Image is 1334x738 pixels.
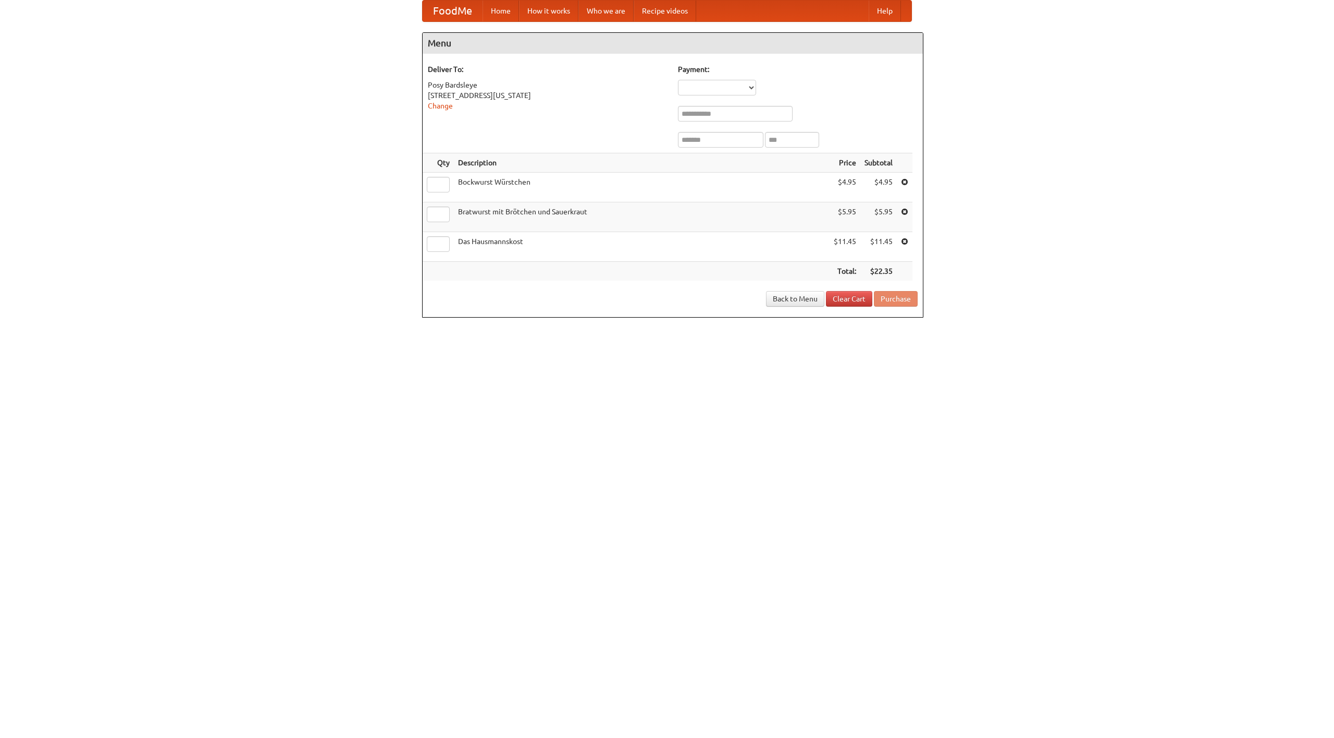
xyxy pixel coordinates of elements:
[830,173,860,202] td: $4.95
[874,291,918,307] button: Purchase
[826,291,872,307] a: Clear Cart
[428,90,668,101] div: [STREET_ADDRESS][US_STATE]
[423,1,483,21] a: FoodMe
[454,202,830,232] td: Bratwurst mit Brötchen und Sauerkraut
[860,202,897,232] td: $5.95
[766,291,824,307] a: Back to Menu
[860,153,897,173] th: Subtotal
[428,102,453,110] a: Change
[634,1,696,21] a: Recipe videos
[454,153,830,173] th: Description
[678,64,918,75] h5: Payment:
[830,232,860,262] td: $11.45
[830,153,860,173] th: Price
[860,262,897,281] th: $22.35
[860,232,897,262] td: $11.45
[830,202,860,232] td: $5.95
[519,1,578,21] a: How it works
[830,262,860,281] th: Total:
[454,232,830,262] td: Das Hausmannskost
[423,33,923,54] h4: Menu
[428,80,668,90] div: Posy Bardsleye
[860,173,897,202] td: $4.95
[869,1,901,21] a: Help
[423,153,454,173] th: Qty
[428,64,668,75] h5: Deliver To:
[483,1,519,21] a: Home
[454,173,830,202] td: Bockwurst Würstchen
[578,1,634,21] a: Who we are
